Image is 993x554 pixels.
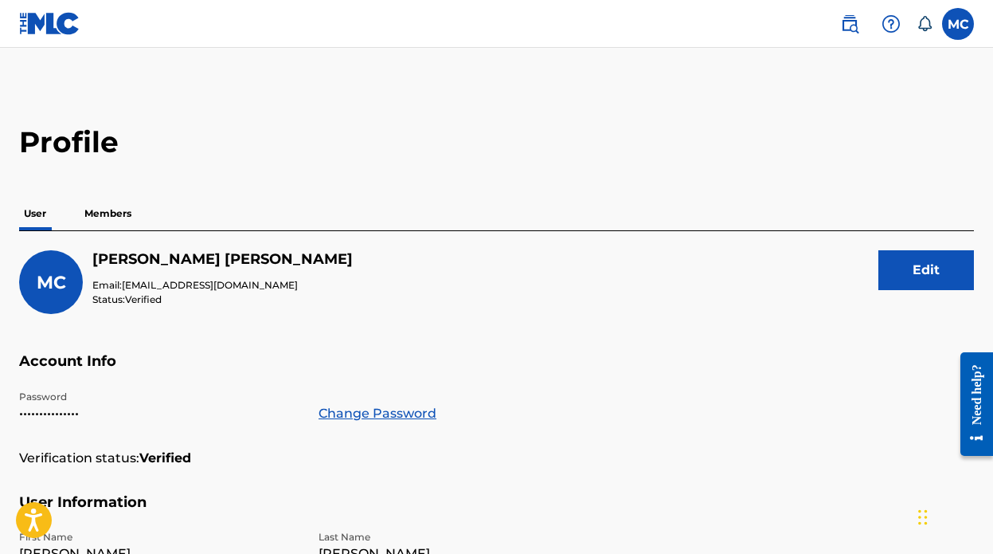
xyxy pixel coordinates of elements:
a: Change Password [319,404,436,423]
span: Verified [125,293,162,305]
span: [EMAIL_ADDRESS][DOMAIN_NAME] [122,279,298,291]
strong: Verified [139,449,191,468]
iframe: Resource Center [948,340,993,469]
h2: Profile [19,124,974,160]
p: Last Name [319,530,599,544]
button: Edit [878,250,974,290]
p: Members [80,197,136,230]
p: First Name [19,530,299,544]
p: Email: [92,278,353,293]
div: Drag [918,493,928,541]
h5: Account Info [19,352,974,390]
span: MC [37,272,66,293]
img: search [840,14,859,33]
iframe: Chat Widget [913,477,993,554]
p: ••••••••••••••• [19,404,299,423]
a: Public Search [834,8,866,40]
h5: MARCO CUADRA [92,250,353,269]
img: MLC Logo [19,12,80,35]
div: User Menu [942,8,974,40]
p: Verification status: [19,449,139,468]
p: User [19,197,51,230]
img: help [882,14,901,33]
p: Status: [92,293,353,307]
p: Password [19,390,299,404]
h5: User Information [19,493,974,531]
div: Help [875,8,907,40]
div: Notifications [917,16,932,32]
